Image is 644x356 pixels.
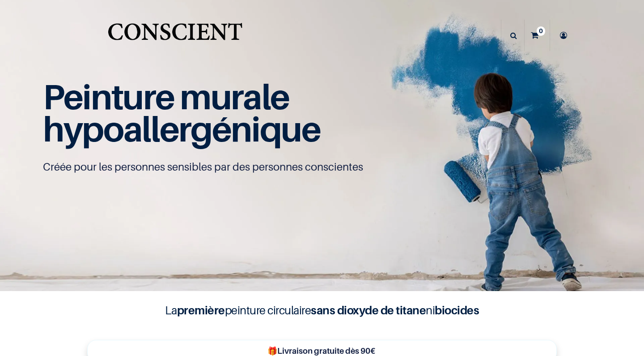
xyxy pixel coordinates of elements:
[106,18,244,53] a: Logo of Conscient
[43,160,601,174] p: Créée pour les personnes sensibles par des personnes conscientes
[143,302,501,319] h4: La peinture circulaire ni
[177,303,225,317] b: première
[43,76,289,117] span: Peinture murale
[537,26,545,35] sup: 0
[43,108,321,150] span: hypoallergénique
[525,20,550,51] a: 0
[267,346,375,356] b: 🎁Livraison gratuite dès 90€
[311,303,426,317] b: sans dioxyde de titane
[106,18,244,53] img: Conscient
[435,303,479,317] b: biocides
